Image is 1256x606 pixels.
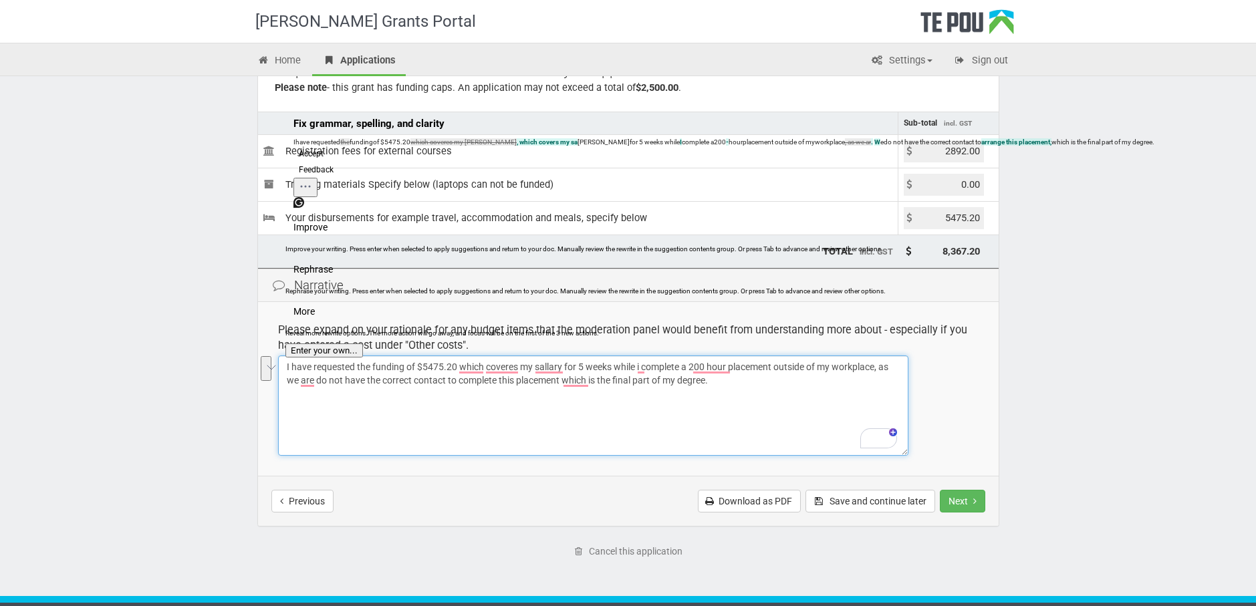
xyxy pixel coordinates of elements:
[278,322,979,353] div: Please expand on your rationale for any budget items that the moderation panel would benefit from...
[698,490,801,512] a: Download as PDF
[636,82,678,94] b: $2,500.00
[940,490,985,512] button: Next step
[944,47,1018,76] a: Sign out
[275,82,327,94] b: Please note
[861,47,943,76] a: Settings
[247,47,311,76] a: Home
[565,540,691,563] a: Cancel this application
[312,47,406,76] a: Applications
[278,355,908,456] textarea: To enrich screen reader interactions, please activate Accessibility in Grammarly extension settings
[258,235,898,268] td: TOTAL
[258,201,898,235] td: Your disbursements for example travel, accommodation and meals, specify below
[258,134,898,168] td: Registration fees for external courses
[805,490,935,512] button: Save and continue later
[258,269,999,303] div: Narrative
[271,490,334,512] button: Previous step
[920,9,1014,43] div: Te Pou Logo
[258,168,898,201] td: Training materials Specify below (laptops can not be funded)
[275,81,982,95] div: - this grant has funding caps. An application may not exceed a total of .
